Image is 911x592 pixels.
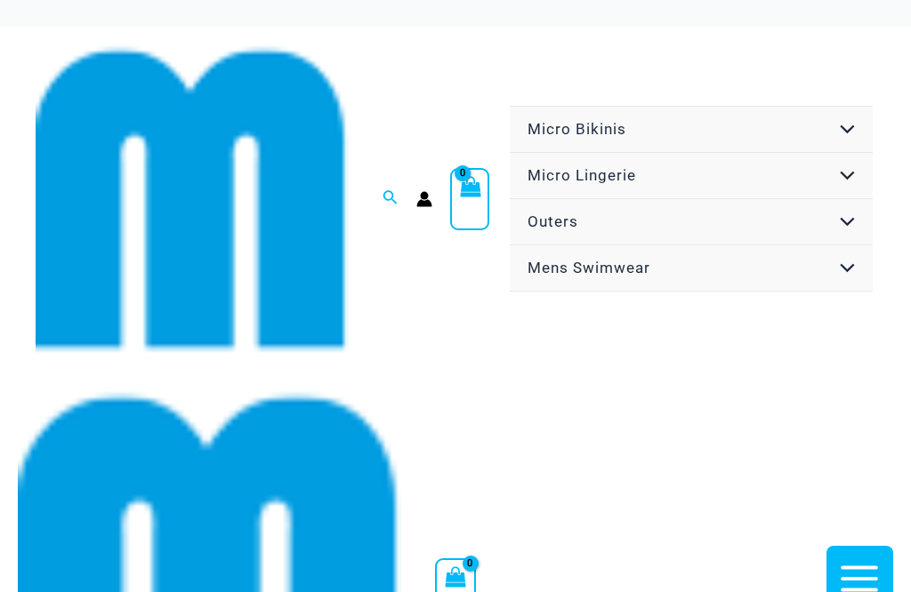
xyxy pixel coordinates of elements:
span: Outers [528,212,578,230]
a: Micro LingerieMenu ToggleMenu Toggle [510,153,873,199]
nav: Site Navigation [507,103,875,294]
span: Micro Bikinis [528,120,626,138]
a: OutersMenu ToggleMenu Toggle [510,199,873,245]
span: Mens Swimwear [528,259,650,276]
a: View Shopping Cart, empty [450,168,489,230]
a: Mens SwimwearMenu ToggleMenu Toggle [510,245,873,292]
span: Micro Lingerie [528,166,636,184]
img: cropped mm emblem [36,43,349,356]
a: Account icon link [416,191,432,207]
a: Micro BikinisMenu ToggleMenu Toggle [510,107,873,153]
a: Search icon link [383,188,399,210]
